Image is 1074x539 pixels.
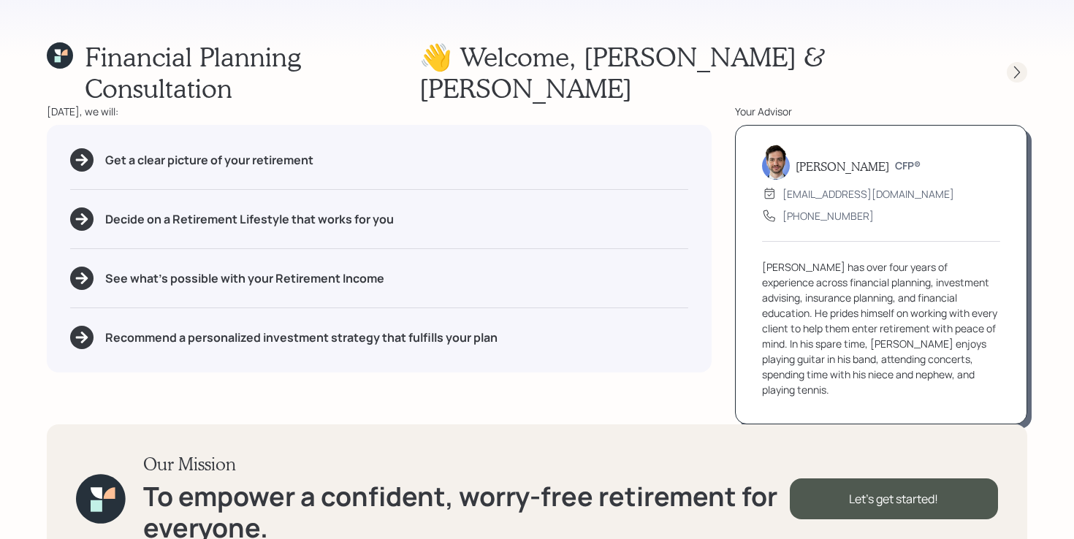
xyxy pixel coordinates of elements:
div: [PHONE_NUMBER] [782,208,874,223]
div: Let's get started! [790,478,998,519]
h1: Financial Planning Consultation [85,41,419,104]
h5: Get a clear picture of your retirement [105,153,313,167]
div: [DATE], we will: [47,104,712,119]
h1: 👋 Welcome , [PERSON_NAME] & [PERSON_NAME] [419,41,980,104]
h5: Decide on a Retirement Lifestyle that works for you [105,213,394,226]
div: [PERSON_NAME] has over four years of experience across financial planning, investment advising, i... [762,259,1000,397]
h6: CFP® [895,160,921,172]
h5: See what's possible with your Retirement Income [105,272,384,286]
h3: Our Mission [143,454,790,475]
div: [EMAIL_ADDRESS][DOMAIN_NAME] [782,186,954,202]
h5: Recommend a personalized investment strategy that fulfills your plan [105,331,498,345]
img: jonah-coleman-headshot.png [762,145,790,180]
h5: [PERSON_NAME] [796,159,889,173]
div: Your Advisor [735,104,1027,119]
